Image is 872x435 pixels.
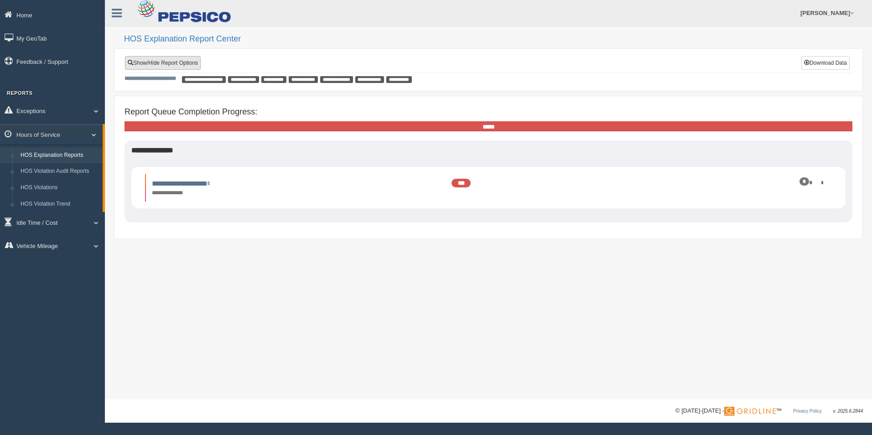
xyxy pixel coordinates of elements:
span: v. 2025.6.2844 [833,409,863,414]
a: HOS Explanation Reports [16,147,103,164]
a: HOS Violation Audit Reports [16,163,103,180]
li: Expand [145,174,832,202]
h4: Report Queue Completion Progress: [125,108,852,117]
img: Gridline [724,407,776,416]
button: Download Data [801,56,850,70]
h2: HOS Explanation Report Center [124,35,863,44]
a: Privacy Policy [793,409,821,414]
a: Show/Hide Report Options [125,56,201,70]
a: HOS Violations [16,180,103,196]
a: HOS Violation Trend [16,196,103,212]
div: © [DATE]-[DATE] - ™ [675,406,863,416]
